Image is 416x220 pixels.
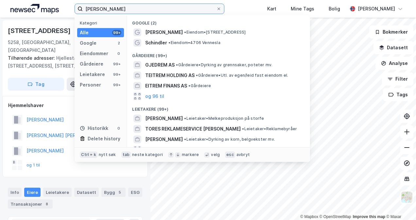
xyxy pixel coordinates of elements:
[242,126,244,131] span: •
[80,39,96,47] div: Google
[145,61,175,69] span: GJEDREM AS
[112,61,121,67] div: 99+
[43,188,72,197] div: Leietakere
[83,4,216,14] input: Søk på adresse, matrikkel, gårdeiere, leietakere eller personer
[145,39,167,47] span: Schindler
[8,102,142,109] div: Hjemmelshaver
[8,55,56,61] span: Tilhørende adresser:
[88,135,120,143] div: Delete history
[145,115,183,122] span: [PERSON_NAME]
[80,50,108,57] div: Eiendommer
[320,214,351,219] a: OpenStreetMap
[8,39,93,54] div: 5258, [GEOGRAPHIC_DATA], [GEOGRAPHIC_DATA]
[184,30,246,35] span: Eiendom • [STREET_ADDRESS]
[128,188,142,197] div: ESG
[127,48,310,60] div: Gårdeiere (99+)
[353,214,385,219] a: Improve this map
[358,5,395,13] div: [PERSON_NAME]
[145,135,183,143] span: [PERSON_NAME]
[375,57,413,70] button: Analyse
[145,28,183,36] span: [PERSON_NAME]
[225,151,235,158] div: esc
[132,152,163,157] div: neste kategori
[188,83,190,88] span: •
[267,5,276,13] div: Kart
[383,189,416,220] div: Kontrollprogram for chat
[80,29,89,37] div: Alle
[145,92,164,100] button: og 96 til
[80,124,108,132] div: Historikk
[80,81,101,89] div: Personer
[121,151,131,158] div: tab
[8,54,137,70] div: Hjellestadvegen 4b, [STREET_ADDRESS], [STREET_ADDRESS]
[182,152,199,157] div: markere
[112,30,121,35] div: 99+
[184,137,275,142] span: Leietaker • Dyrking av korn, belgvekster mv.
[80,71,105,78] div: Leietakere
[112,72,121,77] div: 99+
[196,73,198,78] span: •
[168,40,220,45] span: Eiendom • 4706 Vennesla
[373,41,413,54] button: Datasett
[145,71,195,79] span: TEITREM HOLDING AS
[74,188,99,197] div: Datasett
[329,5,340,13] div: Bolig
[168,40,170,45] span: •
[369,25,413,39] button: Bokmerker
[196,73,288,78] span: Gårdeiere • Utl. av egen/leid fast eiendom el.
[184,137,186,142] span: •
[10,4,59,14] img: logo.a4113a55bc3d86da70a041830d287a7e.svg
[176,62,178,67] span: •
[382,72,413,86] button: Filter
[127,15,310,27] div: Google (2)
[80,60,103,68] div: Gårdeiere
[43,201,50,207] div: 8
[99,152,116,157] div: nytt søk
[112,82,121,87] div: 99+
[8,25,72,36] div: [STREET_ADDRESS]
[116,126,121,131] div: 0
[24,188,41,197] div: Eiere
[291,5,314,13] div: Mine Tags
[184,30,186,35] span: •
[176,62,272,68] span: Gårdeiere • Dyrking av grønnsaker, poteter mv.
[184,116,186,121] span: •
[127,102,310,113] div: Leietakere (99+)
[116,189,123,196] div: 5
[8,199,53,209] div: Transaksjoner
[80,21,124,25] div: Kategori
[211,152,220,157] div: velg
[383,88,413,101] button: Tags
[300,214,318,219] a: Mapbox
[184,116,264,121] span: Leietaker • Melkeproduksjon på storfe
[116,51,121,56] div: 0
[145,125,241,133] span: TORES REKLAMESERVICE [PERSON_NAME]
[236,152,250,157] div: avbryt
[101,188,126,197] div: Bygg
[145,146,164,154] button: og 96 til
[188,83,211,88] span: Gårdeiere
[80,151,97,158] div: Ctrl + k
[8,188,22,197] div: Info
[116,40,121,46] div: 2
[8,78,64,91] button: Tag
[383,189,416,220] iframe: Chat Widget
[145,82,187,90] span: EITREM FINANS AS
[242,126,297,132] span: Leietaker • Reklamebyråer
